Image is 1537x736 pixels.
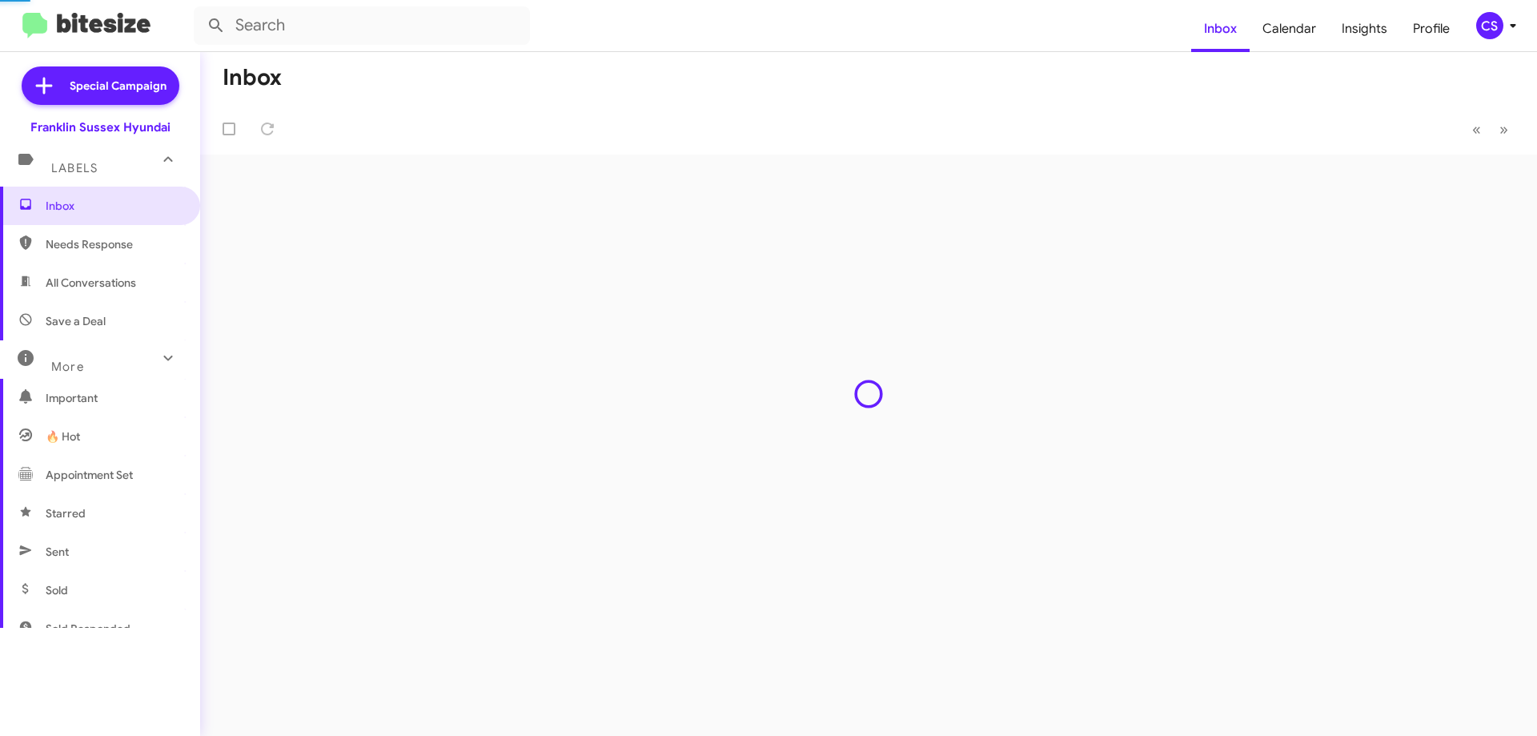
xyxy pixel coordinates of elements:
span: Labels [51,161,98,175]
span: 🔥 Hot [46,428,80,444]
button: CS [1463,12,1519,39]
span: Sold Responded [46,621,130,637]
input: Search [194,6,530,45]
h1: Inbox [223,65,282,90]
span: Save a Deal [46,313,106,329]
button: Next [1490,113,1518,146]
span: All Conversations [46,275,136,291]
a: Calendar [1250,6,1329,52]
span: Special Campaign [70,78,167,94]
a: Profile [1400,6,1463,52]
span: Sold [46,582,68,598]
a: Special Campaign [22,66,179,105]
a: Insights [1329,6,1400,52]
span: Starred [46,505,86,521]
div: CS [1476,12,1503,39]
span: Inbox [46,198,182,214]
nav: Page navigation example [1463,113,1518,146]
span: Appointment Set [46,467,133,483]
span: Important [46,390,182,406]
a: Inbox [1191,6,1250,52]
span: » [1499,119,1508,139]
span: « [1472,119,1481,139]
span: Needs Response [46,236,182,252]
span: Sent [46,544,69,560]
button: Previous [1463,113,1491,146]
div: Franklin Sussex Hyundai [30,119,171,135]
span: More [51,360,84,374]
